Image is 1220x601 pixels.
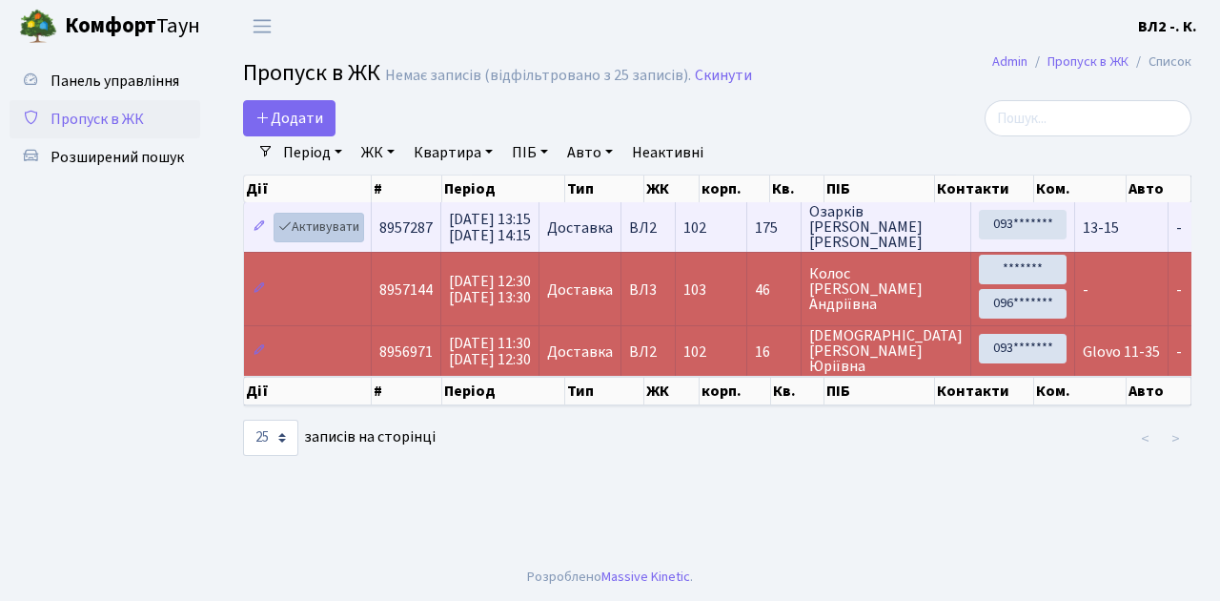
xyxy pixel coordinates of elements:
[824,377,935,405] th: ПІБ
[629,282,667,298] span: ВЛ3
[1034,176,1127,202] th: Ком.
[1047,52,1128,72] a: Пропуск в ЖК
[755,282,793,298] span: 46
[65,10,156,41] b: Комфорт
[565,176,644,202] th: Тип
[51,147,184,168] span: Розширений пошук
[1083,280,1088,300] span: -
[379,218,433,238] span: 8957287
[547,282,613,298] span: Доставка
[527,567,693,588] div: Розроблено .
[354,136,402,169] a: ЖК
[683,218,706,238] span: 102
[755,344,793,360] span: 16
[1034,377,1127,405] th: Ком.
[644,176,700,202] th: ЖК
[1138,15,1197,38] a: ВЛ2 -. К.
[406,136,500,169] a: Квартира
[244,377,372,405] th: Дії
[809,266,963,312] span: Колос [PERSON_NAME] Андріївна
[274,213,364,242] a: Активувати
[10,100,200,138] a: Пропуск в ЖК
[19,8,57,46] img: logo.png
[244,176,372,202] th: Дії
[372,176,442,202] th: #
[449,271,531,308] span: [DATE] 12:30 [DATE] 13:30
[700,377,771,405] th: корп.
[547,220,613,236] span: Доставка
[1083,342,1160,363] span: Glovo 11-35
[275,136,350,169] a: Період
[379,342,433,363] span: 8956971
[504,136,556,169] a: ПІБ
[1176,342,1182,363] span: -
[243,420,298,456] select: записів на сторінці
[824,176,935,202] th: ПІБ
[683,342,706,363] span: 102
[770,176,824,202] th: Кв.
[559,136,620,169] a: Авто
[379,280,433,300] span: 8957144
[985,100,1191,136] input: Пошук...
[51,71,179,92] span: Панель управління
[771,377,825,405] th: Кв.
[10,138,200,176] a: Розширений пошук
[629,344,667,360] span: ВЛ2
[255,108,323,129] span: Додати
[1176,218,1182,238] span: -
[10,62,200,100] a: Панель управління
[700,176,771,202] th: корп.
[372,377,442,405] th: #
[51,109,144,130] span: Пропуск в ЖК
[385,67,691,85] div: Немає записів (відфільтровано з 25 записів).
[695,67,752,85] a: Скинути
[601,567,690,587] a: Massive Kinetic
[935,377,1034,405] th: Контакти
[65,10,200,43] span: Таун
[547,344,613,360] span: Доставка
[238,10,286,42] button: Переключити навігацію
[683,280,706,300] span: 103
[964,42,1220,82] nav: breadcrumb
[992,52,1027,72] a: Admin
[1083,218,1119,238] span: 13-15
[442,377,565,405] th: Період
[243,56,380,90] span: Пропуск в ЖК
[1127,377,1191,405] th: Авто
[243,420,436,456] label: записів на сторінці
[809,204,963,250] span: Озарків [PERSON_NAME] [PERSON_NAME]
[935,176,1034,202] th: Контакти
[1127,176,1191,202] th: Авто
[809,328,963,374] span: [DEMOGRAPHIC_DATA] [PERSON_NAME] Юріївна
[629,220,667,236] span: ВЛ2
[1138,16,1197,37] b: ВЛ2 -. К.
[449,333,531,370] span: [DATE] 11:30 [DATE] 12:30
[565,377,644,405] th: Тип
[449,209,531,246] span: [DATE] 13:15 [DATE] 14:15
[755,220,793,236] span: 175
[243,100,335,136] a: Додати
[1176,280,1182,300] span: -
[644,377,700,405] th: ЖК
[442,176,565,202] th: Період
[624,136,711,169] a: Неактивні
[1128,52,1191,73] li: Список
